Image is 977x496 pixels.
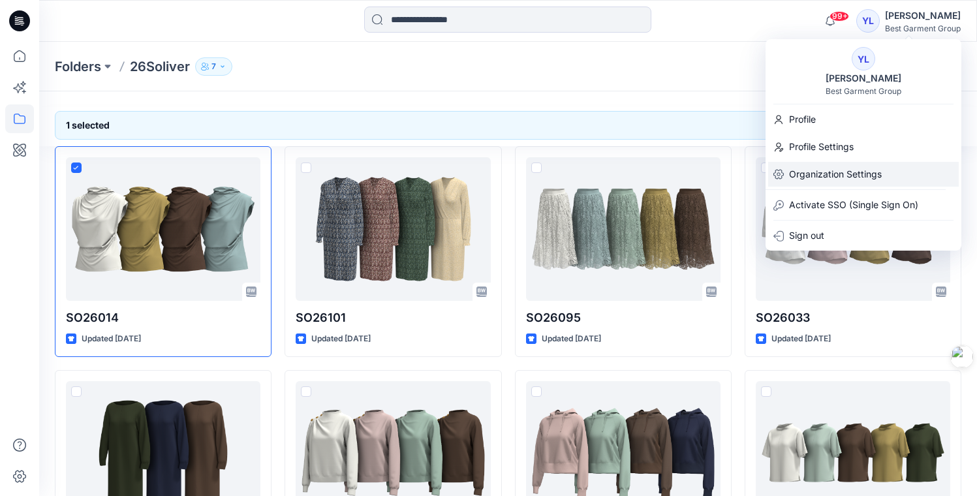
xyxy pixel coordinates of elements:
button: 7 [195,57,232,76]
p: Organization Settings [789,162,882,187]
div: Best Garment Group [885,23,961,33]
p: Updated [DATE] [311,332,371,346]
p: Updated [DATE] [82,332,141,346]
p: Activate SSO (Single Sign On) [789,193,918,217]
p: Sign out [789,223,824,248]
h6: 1 selected [66,117,110,133]
a: Profile Settings [766,134,961,159]
div: [PERSON_NAME] [885,8,961,23]
div: YL [852,47,875,70]
p: 26Soliver [130,57,190,76]
p: Updated [DATE] [542,332,601,346]
p: SO26014 [66,309,260,327]
div: Best Garment Group [826,86,901,96]
p: 7 [211,59,216,74]
a: Organization Settings [766,162,961,187]
p: Profile Settings [789,134,854,159]
p: Updated [DATE] [771,332,831,346]
span: 99+ [830,11,849,22]
div: [PERSON_NAME] [818,70,909,86]
a: Profile [766,107,961,132]
p: Profile [789,107,816,132]
a: Folders [55,57,101,76]
p: SO26101 [296,309,490,327]
p: SO26095 [526,309,721,327]
div: YL [856,9,880,33]
p: SO26033 [756,309,950,327]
